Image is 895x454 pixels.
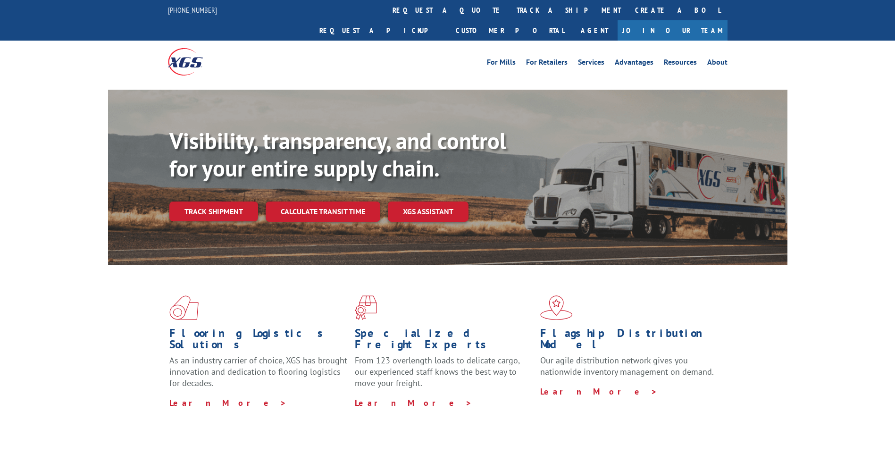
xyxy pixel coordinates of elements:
img: xgs-icon-flagship-distribution-model-red [540,295,573,320]
a: For Mills [487,59,516,69]
a: About [707,59,728,69]
a: [PHONE_NUMBER] [168,5,217,15]
a: Learn More > [169,397,287,408]
a: Join Our Team [618,20,728,41]
a: Resources [664,59,697,69]
a: Agent [571,20,618,41]
h1: Flagship Distribution Model [540,328,719,355]
a: Learn More > [355,397,472,408]
a: XGS ASSISTANT [388,202,468,222]
a: Customer Portal [449,20,571,41]
span: Our agile distribution network gives you nationwide inventory management on demand. [540,355,714,377]
a: Request a pickup [312,20,449,41]
a: Advantages [615,59,653,69]
a: Services [578,59,604,69]
h1: Specialized Freight Experts [355,328,533,355]
a: For Retailers [526,59,568,69]
span: As an industry carrier of choice, XGS has brought innovation and dedication to flooring logistics... [169,355,347,388]
img: xgs-icon-total-supply-chain-intelligence-red [169,295,199,320]
a: Learn More > [540,386,658,397]
img: xgs-icon-focused-on-flooring-red [355,295,377,320]
b: Visibility, transparency, and control for your entire supply chain. [169,126,506,183]
h1: Flooring Logistics Solutions [169,328,348,355]
a: Track shipment [169,202,258,221]
a: Calculate transit time [266,202,380,222]
p: From 123 overlength loads to delicate cargo, our experienced staff knows the best way to move you... [355,355,533,397]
